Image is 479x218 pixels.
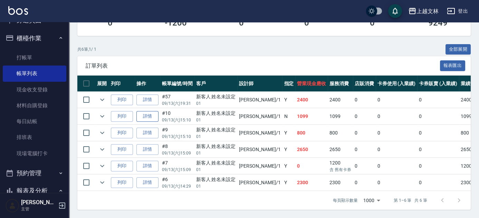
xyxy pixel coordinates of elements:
td: #10 [160,108,194,125]
button: 列印 [111,95,133,105]
a: 帳單列表 [3,66,66,81]
a: 詳情 [136,161,159,171]
td: 1200 [328,158,353,174]
div: 新客人 姓名未設定 [196,126,236,133]
a: 報表匯出 [440,62,466,69]
td: N [282,108,295,125]
td: 2400 [328,92,353,108]
td: 2650 [328,141,353,158]
th: 指定 [282,76,295,92]
p: 01 [196,150,236,156]
a: 現場電腦打卡 [3,146,66,161]
img: Person [6,199,19,212]
button: expand row [97,95,107,105]
p: 01 [196,167,236,173]
td: 0 [417,108,459,125]
td: 0 [376,175,418,191]
button: expand row [97,177,107,188]
a: 現金收支登錄 [3,82,66,98]
button: 列印 [111,144,133,155]
td: 0 [376,108,418,125]
td: #57 [160,92,194,108]
a: 詳情 [136,128,159,138]
th: 卡券販賣 (入業績) [417,76,459,92]
div: 上越文林 [416,7,439,16]
td: #8 [160,141,194,158]
div: 新客人 姓名未設定 [196,176,236,183]
td: 0 [353,158,376,174]
td: [PERSON_NAME] /1 [237,108,282,125]
th: 營業現金應收 [295,76,328,92]
p: 第 1–6 筆 共 6 筆 [394,197,427,204]
td: 1099 [328,108,353,125]
p: 09/13 (六) 15:10 [162,133,193,140]
td: Y [282,158,295,174]
button: expand row [97,144,107,155]
h3: 0 [239,18,244,28]
td: 0 [353,108,376,125]
span: 訂單列表 [86,62,440,69]
td: 0 [376,158,418,174]
div: 新客人 姓名未設定 [196,159,236,167]
th: 列印 [109,76,135,92]
p: 主管 [21,206,56,212]
h3: 9249 [428,18,448,28]
h5: [PERSON_NAME] [21,199,56,206]
div: 新客人 姓名未設定 [196,110,236,117]
button: 列印 [111,111,133,122]
div: 新客人 姓名未設定 [196,93,236,100]
td: 0 [376,125,418,141]
td: 0 [353,141,376,158]
td: 0 [376,92,418,108]
a: 每日結帳 [3,113,66,129]
td: Y [282,125,295,141]
td: 0 [417,92,459,108]
button: expand row [97,128,107,138]
td: [PERSON_NAME] /1 [237,125,282,141]
td: 1099 [295,108,328,125]
th: 展開 [95,76,109,92]
a: 詳情 [136,111,159,122]
td: 0 [295,158,328,174]
td: 2650 [295,141,328,158]
a: 詳情 [136,95,159,105]
td: 0 [353,125,376,141]
p: 01 [196,100,236,107]
td: #9 [160,125,194,141]
th: 店販消費 [353,76,376,92]
td: Y [282,141,295,158]
p: 01 [196,183,236,189]
td: [PERSON_NAME] /1 [237,92,282,108]
p: 含 舊有卡券 [329,167,351,173]
th: 卡券使用 (入業績) [376,76,418,92]
h3: 0 [108,18,113,28]
button: 預約管理 [3,164,66,182]
td: 2300 [295,175,328,191]
p: 09/13 (六) 15:10 [162,117,193,123]
td: 2400 [295,92,328,108]
p: 01 [196,133,236,140]
td: Y [282,92,295,108]
img: Logo [8,6,28,15]
p: 09/13 (六) 14:29 [162,183,193,189]
button: 登出 [444,5,471,18]
button: save [388,4,402,18]
h3: 0 [304,18,309,28]
button: 櫃檯作業 [3,29,66,47]
td: [PERSON_NAME] /1 [237,141,282,158]
td: 2300 [328,175,353,191]
button: 報表及分析 [3,182,66,200]
p: 01 [196,117,236,123]
td: 0 [353,92,376,108]
button: 報表匯出 [440,60,466,71]
button: expand row [97,161,107,171]
td: 0 [417,175,459,191]
div: 1000 [361,191,383,210]
button: 列印 [111,177,133,188]
p: 共 6 筆, 1 / 1 [77,46,96,52]
td: 0 [417,125,459,141]
button: 全部展開 [446,44,471,55]
td: 0 [417,158,459,174]
td: 800 [328,125,353,141]
p: 每頁顯示數量 [333,197,358,204]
